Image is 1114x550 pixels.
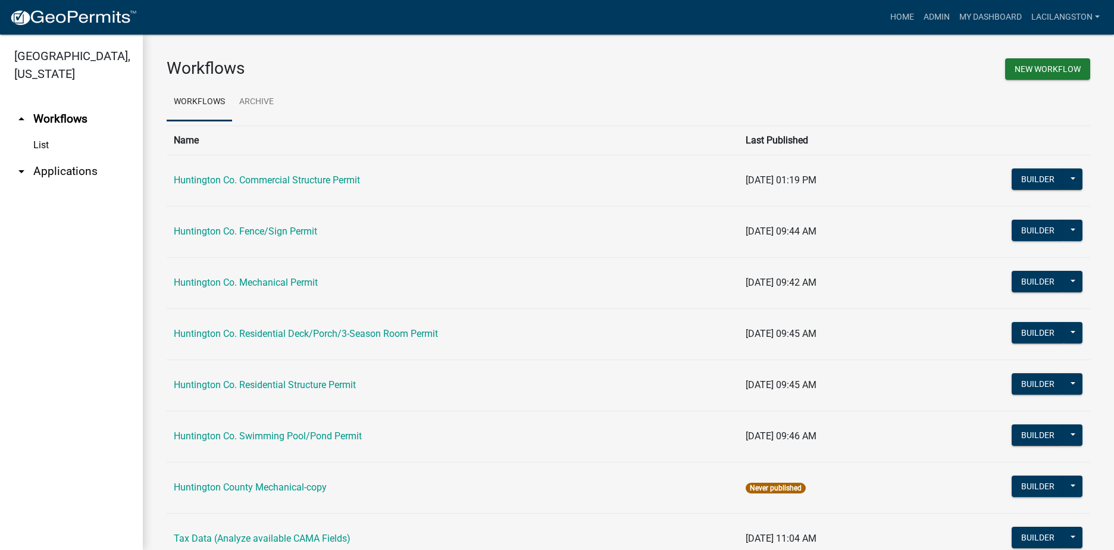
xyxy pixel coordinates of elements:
a: LaciLangston [1027,6,1104,29]
button: Builder [1012,271,1064,292]
a: Archive [232,83,281,121]
button: Builder [1012,476,1064,497]
th: Name [167,126,739,155]
a: Huntington Co. Residential Structure Permit [174,379,356,390]
span: [DATE] 09:44 AM [746,226,816,237]
h3: Workflows [167,58,619,79]
span: [DATE] 09:46 AM [746,430,816,442]
button: Builder [1012,168,1064,190]
a: Huntington Co. Commercial Structure Permit [174,174,360,186]
a: Workflows [167,83,232,121]
a: Huntington Co. Swimming Pool/Pond Permit [174,430,362,442]
a: Admin [919,6,955,29]
span: [DATE] 09:45 AM [746,379,816,390]
span: [DATE] 09:42 AM [746,277,816,288]
a: Home [885,6,919,29]
a: Huntington Co. Fence/Sign Permit [174,226,317,237]
i: arrow_drop_down [14,164,29,179]
span: Never published [746,483,806,493]
button: Builder [1012,527,1064,548]
i: arrow_drop_up [14,112,29,126]
button: New Workflow [1005,58,1090,80]
span: [DATE] 11:04 AM [746,533,816,544]
button: Builder [1012,322,1064,343]
button: Builder [1012,220,1064,241]
span: [DATE] 01:19 PM [746,174,816,186]
a: Huntington Co. Residential Deck/Porch/3-Season Room Permit [174,328,438,339]
a: Huntington Co. Mechanical Permit [174,277,318,288]
button: Builder [1012,424,1064,446]
th: Last Published [739,126,913,155]
a: Huntington County Mechanical-copy [174,482,327,493]
a: My Dashboard [955,6,1027,29]
span: [DATE] 09:45 AM [746,328,816,339]
button: Builder [1012,373,1064,395]
a: Tax Data (Analyze available CAMA Fields) [174,533,351,544]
